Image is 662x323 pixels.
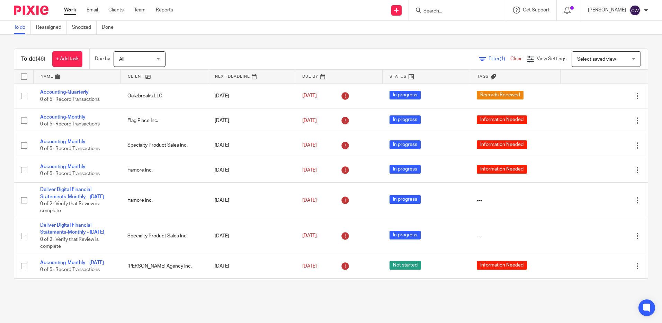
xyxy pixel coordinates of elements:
[588,7,626,14] p: [PERSON_NAME]
[14,21,31,34] a: To do
[208,279,295,303] td: [DATE]
[390,165,421,174] span: In progress
[36,21,67,34] a: Reassigned
[390,231,421,239] span: In progress
[72,21,97,34] a: Snoozed
[390,261,421,270] span: Not started
[120,158,208,182] td: Famore Inc.
[208,108,295,133] td: [DATE]
[208,183,295,218] td: [DATE]
[390,140,421,149] span: In progress
[64,7,76,14] a: Work
[40,139,86,144] a: Accounting-Monthly
[510,56,522,61] a: Clear
[52,51,82,67] a: + Add task
[500,56,505,61] span: (1)
[14,6,48,15] img: Pixie
[40,223,104,235] a: Deliver Digital Financial Statements-Monthly - [DATE]
[390,195,421,204] span: In progress
[40,97,100,102] span: 0 of 5 · Record Transactions
[477,261,527,270] span: Information Needed
[302,264,317,269] span: [DATE]
[120,108,208,133] td: Flag Place Inc.
[40,201,99,213] span: 0 of 2 · Verify that Review is complete
[523,8,549,12] span: Get Support
[302,198,317,203] span: [DATE]
[156,7,173,14] a: Reports
[40,164,86,169] a: Accounting-Monthly
[302,94,317,98] span: [DATE]
[477,197,554,204] div: ---
[40,122,100,126] span: 0 of 5 · Record Transactions
[40,171,100,176] span: 0 of 5 · Record Transactions
[120,133,208,158] td: Specialty Product Sales Inc.
[477,75,489,78] span: Tags
[208,158,295,182] td: [DATE]
[36,56,45,62] span: (46)
[477,91,524,99] span: Records Received
[577,57,616,62] span: Select saved view
[120,84,208,108] td: Oakzbreaks LLC
[120,183,208,218] td: Famore Inc.
[208,133,295,158] td: [DATE]
[40,115,86,120] a: Accounting-Monthly
[120,254,208,278] td: [PERSON_NAME] Agency Inc.
[120,279,208,303] td: Specific [MEDICAL_DATA] Inc.
[477,140,527,149] span: Information Needed
[302,143,317,148] span: [DATE]
[537,56,566,61] span: View Settings
[423,8,485,15] input: Search
[119,57,124,62] span: All
[477,165,527,174] span: Information Needed
[208,218,295,254] td: [DATE]
[302,234,317,238] span: [DATE]
[108,7,124,14] a: Clients
[489,56,510,61] span: Filter
[477,233,554,239] div: ---
[40,90,89,95] a: Accounting-Quarterly
[40,187,104,199] a: Deliver Digital Financial Statements-Monthly - [DATE]
[40,260,104,265] a: Accounting-Monthly - [DATE]
[21,55,45,63] h1: To do
[302,118,317,123] span: [DATE]
[87,7,98,14] a: Email
[629,5,641,16] img: svg%3E
[40,267,100,272] span: 0 of 5 · Record Transactions
[40,147,100,151] span: 0 of 5 · Record Transactions
[390,91,421,99] span: In progress
[390,115,421,124] span: In progress
[208,254,295,278] td: [DATE]
[102,21,119,34] a: Done
[302,168,317,173] span: [DATE]
[40,237,99,249] span: 0 of 2 · Verify that Review is complete
[120,218,208,254] td: Specialty Product Sales Inc.
[134,7,145,14] a: Team
[477,115,527,124] span: Information Needed
[95,55,110,62] p: Due by
[208,84,295,108] td: [DATE]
